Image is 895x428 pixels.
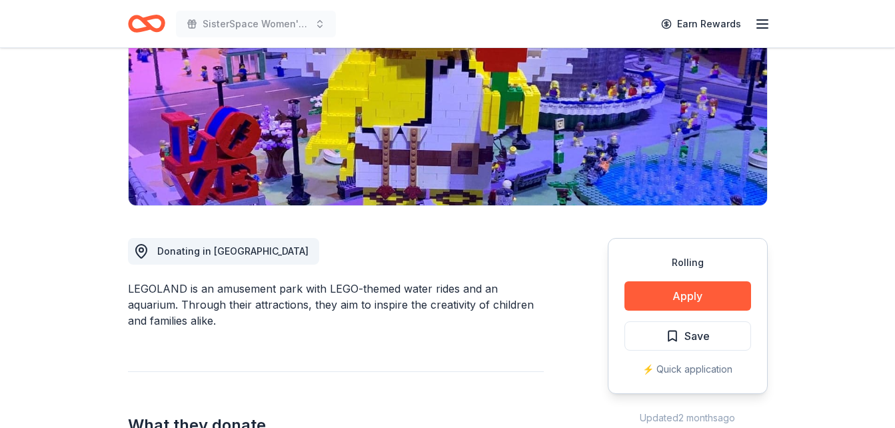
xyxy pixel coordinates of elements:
div: ⚡️ Quick application [624,361,751,377]
button: Apply [624,281,751,311]
span: SisterSpace Women's Weekend 2025 50th Anniversary [203,16,309,32]
div: LEGOLAND is an amusement park with LEGO-themed water rides and an aquarium. Through their attract... [128,281,544,329]
a: Home [128,8,165,39]
span: Donating in [GEOGRAPHIC_DATA] [157,245,309,257]
button: Save [624,321,751,351]
div: Rolling [624,255,751,271]
div: Updated 2 months ago [608,410,768,426]
span: Save [684,327,710,345]
button: SisterSpace Women's Weekend 2025 50th Anniversary [176,11,336,37]
a: Earn Rewards [653,12,749,36]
